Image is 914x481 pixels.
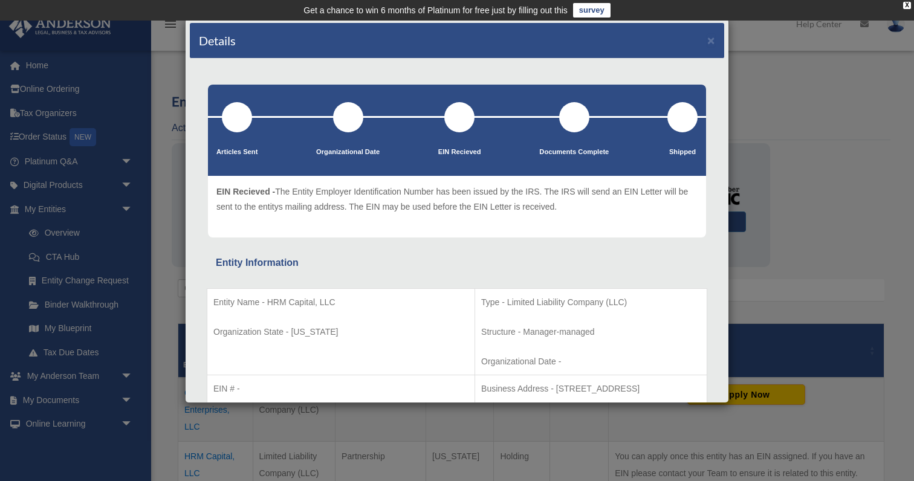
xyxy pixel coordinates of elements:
p: Structure - Manager-managed [481,324,701,340]
p: EIN # - [213,381,468,396]
p: Entity Name - HRM Capital, LLC [213,295,468,310]
p: Organization State - [US_STATE] [213,324,468,340]
div: Get a chance to win 6 months of Platinum for free just by filling out this [303,3,568,18]
p: The Entity Employer Identification Number has been issued by the IRS. The IRS will send an EIN Le... [216,184,698,214]
div: Entity Information [216,254,698,271]
span: EIN Recieved - [216,187,275,196]
p: Organizational Date - [481,354,701,369]
p: Business Address - [STREET_ADDRESS] [481,381,701,396]
h4: Details [199,32,236,49]
button: × [707,34,715,47]
a: survey [573,3,611,18]
p: EIN Recieved [438,146,481,158]
p: Articles Sent [216,146,258,158]
p: Type - Limited Liability Company (LLC) [481,295,701,310]
p: Documents Complete [539,146,609,158]
p: Organizational Date [316,146,380,158]
div: close [903,2,911,9]
p: Shipped [667,146,698,158]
